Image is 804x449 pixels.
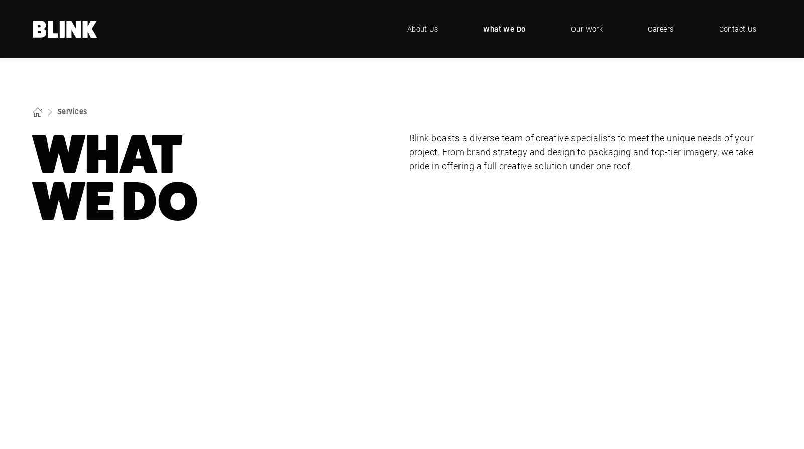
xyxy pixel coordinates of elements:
p: Blink boasts a diverse team of creative specialists to meet the unique needs of your project. Fro... [409,131,772,173]
a: Contact Us [704,14,772,44]
span: Careers [648,24,673,35]
span: About Us [407,24,438,35]
a: About Us [392,14,453,44]
nobr: We Do [33,171,198,233]
a: Services [57,106,87,116]
span: Our Work [571,24,603,35]
a: Careers [633,14,688,44]
a: Home [33,21,98,38]
h1: What [33,131,395,226]
a: Our Work [556,14,618,44]
a: What We Do [468,14,541,44]
span: Contact Us [719,24,757,35]
span: What We Do [483,24,526,35]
